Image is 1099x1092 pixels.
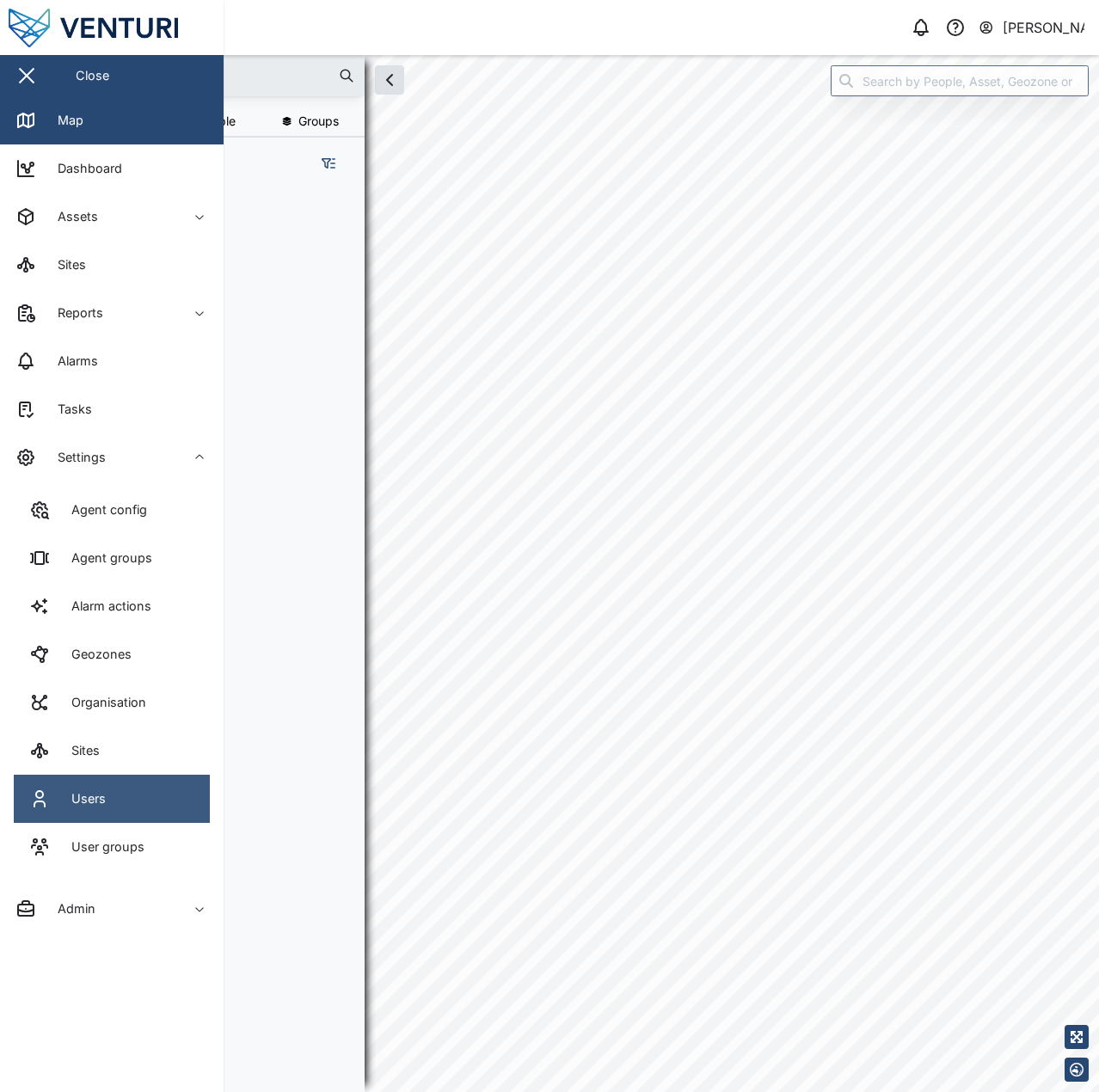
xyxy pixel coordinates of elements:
div: Alarm actions [58,597,151,616]
div: Geozones [58,645,132,664]
div: Agent config [58,500,147,519]
img: Main Logo [9,9,178,47]
div: Admin [45,899,95,918]
a: Agent groups [14,534,210,582]
div: Agent groups [58,549,152,567]
div: Close [76,66,109,85]
a: Alarm actions [14,582,210,630]
div: Tasks [45,400,92,419]
a: Users [14,775,210,823]
a: Geozones [14,630,210,678]
a: User groups [14,823,210,871]
a: Agent config [14,486,210,534]
div: Dashboard [45,159,122,178]
span: Groups [298,115,339,127]
div: Settings [45,448,106,467]
button: [PERSON_NAME] [978,15,1085,40]
div: User groups [58,837,144,856]
div: Sites [45,255,86,274]
canvas: Map [55,55,1099,1092]
div: Organisation [58,693,146,712]
div: Users [58,789,106,808]
a: Organisation [14,678,210,727]
div: [PERSON_NAME] [1003,17,1085,39]
div: Alarms [45,352,98,371]
div: Sites [58,741,100,760]
a: Sites [14,727,210,775]
div: Assets [45,207,98,226]
input: Search by People, Asset, Geozone or Place [831,65,1089,96]
div: Reports [45,304,103,322]
div: Map [45,111,83,130]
